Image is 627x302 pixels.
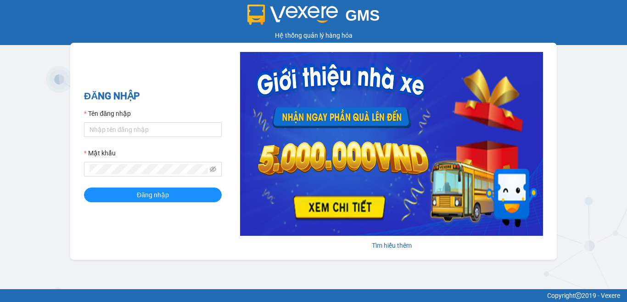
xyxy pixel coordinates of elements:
[7,291,620,301] div: Copyright 2019 - Vexere
[84,89,222,104] h2: ĐĂNG NHẬP
[247,14,380,21] a: GMS
[90,164,208,174] input: Mật khẩu
[247,5,338,25] img: logo 2
[137,190,169,200] span: Đăng nhập
[84,122,222,137] input: Tên đăng nhập
[84,148,116,158] label: Mật khẩu
[345,7,380,24] span: GMS
[575,292,582,299] span: copyright
[2,30,625,40] div: Hệ thống quản lý hàng hóa
[240,240,543,251] div: Tìm hiểu thêm
[84,108,131,119] label: Tên đăng nhập
[240,52,543,236] img: banner-0
[210,166,216,172] span: eye-invisible
[84,188,222,202] button: Đăng nhập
